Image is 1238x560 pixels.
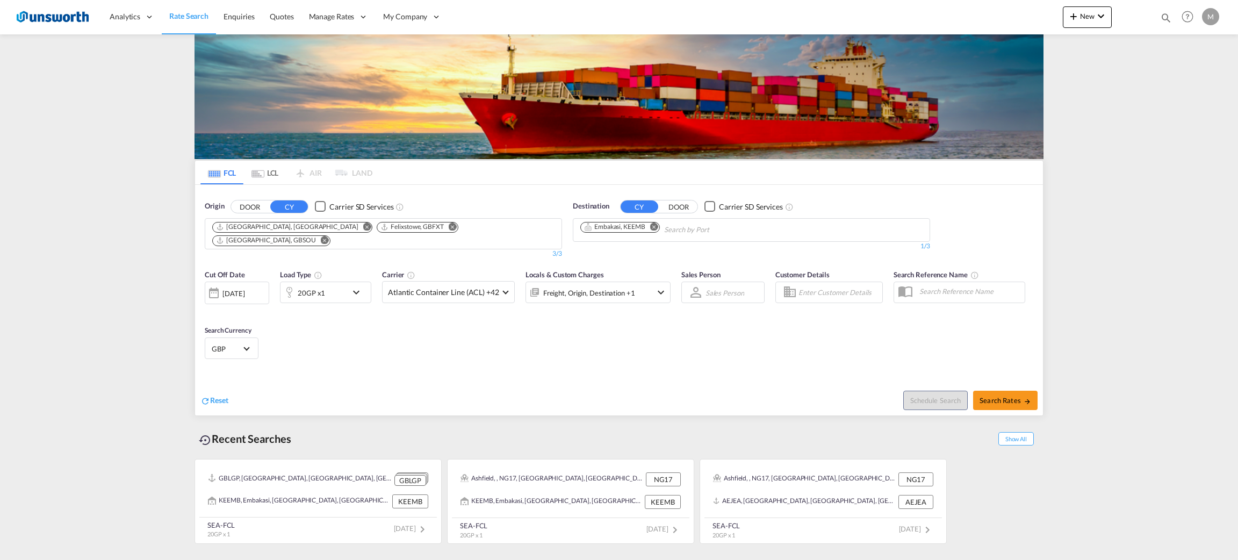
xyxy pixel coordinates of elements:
md-icon: icon-chevron-down [1095,10,1107,23]
span: Locals & Custom Charges [526,270,604,279]
span: 20GP x 1 [712,532,735,539]
div: M [1202,8,1219,25]
div: Felixstowe, GBFXT [380,222,443,232]
span: Rate Search [169,11,208,20]
div: GBLGP [394,475,426,486]
span: [DATE] [646,525,681,533]
span: 20GP x 1 [460,532,483,539]
md-icon: icon-chevron-right [921,523,934,536]
span: Help [1178,8,1197,26]
span: GBP [212,344,242,354]
span: [DATE] [899,525,934,533]
div: icon-refreshReset [200,395,228,407]
div: Press delete to remove this chip. [216,236,318,245]
div: Freight Origin Destination Factory Stuffing [543,285,635,300]
md-checkbox: Checkbox No Ink [704,201,783,212]
input: Enter Customer Details [798,284,879,300]
div: Press delete to remove this chip. [216,222,360,232]
input: Search Reference Name [914,283,1025,299]
md-icon: Unchecked: Search for CY (Container Yard) services for all selected carriers.Checked : Search for... [785,203,794,211]
button: DOOR [660,200,697,213]
div: SEA-FCL [460,521,487,530]
div: Help [1178,8,1202,27]
div: Ashfield, , NG17, United Kingdom, GB & Ireland, Europe [713,472,896,486]
button: CY [270,200,308,213]
div: KEEMB, Embakasi, Kenya, Eastern Africa, Africa [208,494,390,508]
div: Press delete to remove this chip. [380,222,445,232]
div: KEEMB [392,494,428,508]
span: Search Rates [980,396,1031,405]
span: Atlantic Container Line (ACL) +42 [388,287,499,298]
span: Reset [210,396,228,405]
span: 20GP x 1 [207,530,230,537]
md-icon: icon-chevron-right [668,523,681,536]
span: Load Type [280,270,322,279]
md-icon: Your search will be saved by the below given name [970,271,979,279]
span: Cut Off Date [205,270,245,279]
md-icon: icon-chevron-right [416,523,429,536]
span: Show All [998,432,1034,446]
div: 1/3 [573,242,930,251]
img: LCL+%26+FCL+BACKGROUND.png [195,34,1043,159]
div: 3/3 [205,249,562,259]
md-icon: icon-chevron-down [350,286,368,299]
span: Carrier [382,270,415,279]
div: 20GP x1 [298,285,325,300]
md-icon: icon-magnify [1160,12,1172,24]
span: Search Currency [205,326,251,334]
div: OriginDOOR CY Checkbox No InkUnchecked: Search for CY (Container Yard) services for all selected ... [195,185,1043,415]
md-icon: icon-backup-restore [199,434,212,447]
img: 3748d800213711f08852f18dcb6d8936.jpg [16,5,89,29]
div: Ashfield, , NG17, United Kingdom, GB & Ireland, Europe [460,472,643,486]
div: NG17 [646,472,681,486]
div: AEJEA [898,495,933,509]
div: Freight Origin Destination Factory Stuffingicon-chevron-down [526,282,671,303]
div: KEEMB [645,495,681,509]
md-pagination-wrapper: Use the left and right arrow keys to navigate between tabs [200,161,372,184]
button: DOOR [231,200,269,213]
div: icon-magnify [1160,12,1172,28]
div: SEA-FCL [712,521,740,530]
button: Remove [442,222,458,233]
md-select: Sales Person [704,285,745,300]
button: Search Ratesicon-arrow-right [973,391,1038,410]
div: GBLGP, London Gateway Port, United Kingdom, GB & Ireland, Europe [208,472,392,486]
button: Remove [643,222,659,233]
md-select: Select Currency: £ GBPUnited Kingdom Pound [211,341,253,356]
div: Press delete to remove this chip. [584,222,647,232]
button: Note: By default Schedule search will only considerorigin ports, destination ports and cut off da... [903,391,968,410]
md-datepicker: Select [205,303,213,318]
div: SEA-FCL [207,520,235,530]
div: KEEMB, Embakasi, Kenya, Eastern Africa, Africa [460,495,642,509]
input: Chips input. [664,221,766,239]
md-icon: icon-plus 400-fg [1067,10,1080,23]
button: Remove [356,222,372,233]
div: Carrier SD Services [329,202,393,212]
span: My Company [383,11,427,22]
div: Carrier SD Services [719,202,783,212]
recent-search-card: Ashfield, , NG17, [GEOGRAPHIC_DATA], [GEOGRAPHIC_DATA] & [GEOGRAPHIC_DATA], [GEOGRAPHIC_DATA] NG1... [447,459,694,544]
div: NG17 [898,472,933,486]
button: Remove [314,236,330,247]
span: Origin [205,201,224,212]
md-tab-item: LCL [243,161,286,184]
span: New [1067,12,1107,20]
span: Quotes [270,12,293,21]
md-icon: Unchecked: Search for CY (Container Yard) services for all selected carriers.Checked : Search for... [395,203,404,211]
div: Embakasi, KEEMB [584,222,645,232]
button: icon-plus 400-fgNewicon-chevron-down [1063,6,1112,28]
md-icon: icon-refresh [200,396,210,406]
md-chips-wrap: Chips container. Use arrow keys to select chips. [211,219,556,246]
md-icon: The selected Trucker/Carrierwill be displayed in the rate results If the rates are from another f... [407,271,415,279]
div: Recent Searches [195,427,296,451]
md-chips-wrap: Chips container. Use arrow keys to select chips. [579,219,771,239]
div: Southampton, GBSOU [216,236,316,245]
span: [DATE] [394,524,429,533]
md-tab-item: FCL [200,161,243,184]
div: [DATE] [222,289,244,298]
span: Enquiries [224,12,255,21]
recent-search-card: GBLGP, [GEOGRAPHIC_DATA], [GEOGRAPHIC_DATA], [GEOGRAPHIC_DATA] & [GEOGRAPHIC_DATA], [GEOGRAPHIC_D... [195,459,442,544]
div: [DATE] [205,282,269,304]
recent-search-card: Ashfield, , NG17, [GEOGRAPHIC_DATA], [GEOGRAPHIC_DATA] & [GEOGRAPHIC_DATA], [GEOGRAPHIC_DATA] NG1... [700,459,947,544]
